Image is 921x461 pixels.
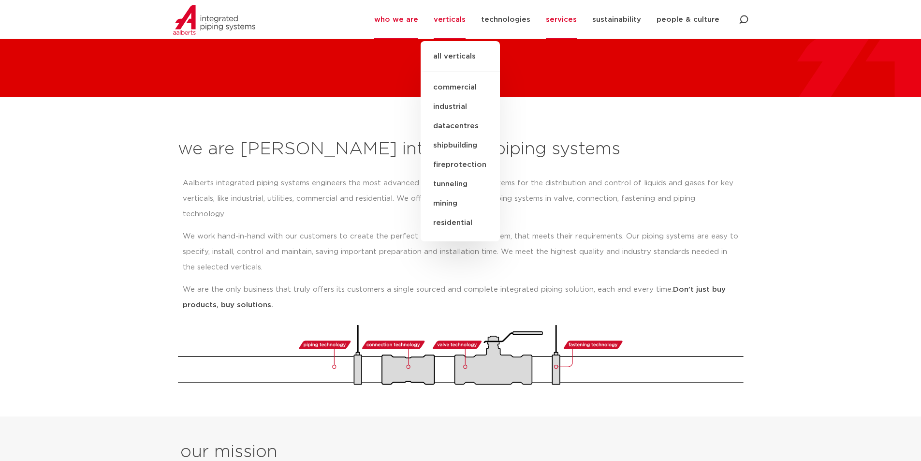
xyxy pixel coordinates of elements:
[183,176,739,222] p: Aalberts integrated piping systems engineers the most advanced integrated piping systems for the ...
[421,175,500,194] a: tunneling
[421,41,500,241] ul: verticals
[421,51,500,72] a: all verticals
[421,117,500,136] a: datacentres
[183,282,739,313] p: We are the only business that truly offers its customers a single sourced and complete integrated...
[421,97,500,117] a: industrial
[421,155,500,175] a: fireprotection
[178,138,744,161] h2: we are [PERSON_NAME] integrated piping systems
[183,229,739,275] p: We work hand-in-hand with our customers to create the perfect integrated piping system, that meet...
[421,194,500,213] a: mining
[421,213,500,233] a: residential
[421,136,500,155] a: shipbuilding
[421,78,500,97] a: commercial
